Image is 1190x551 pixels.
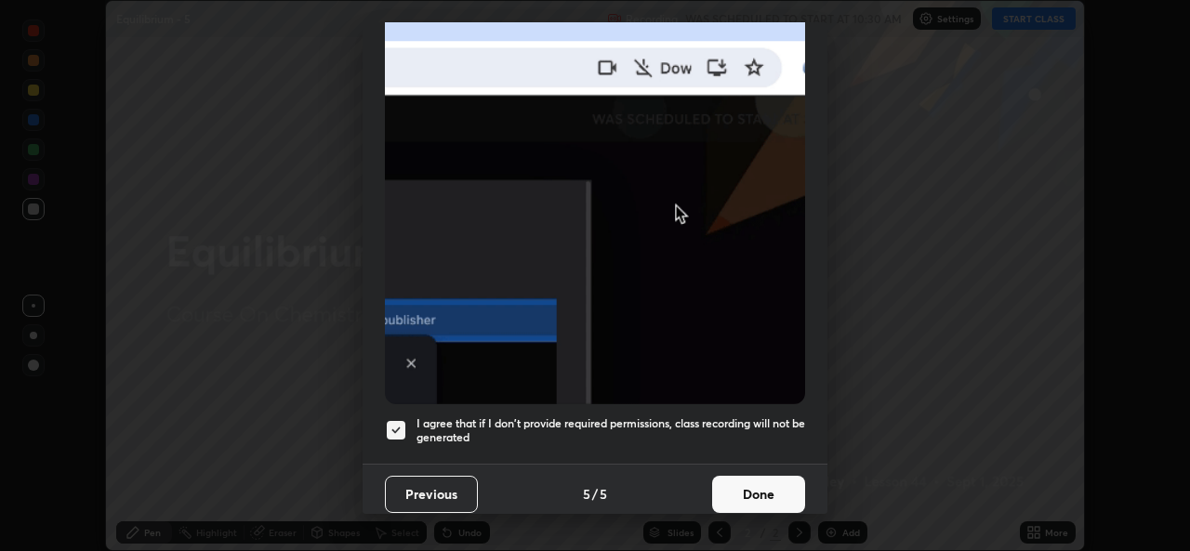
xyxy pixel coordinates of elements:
[583,484,590,504] h4: 5
[592,484,598,504] h4: /
[416,416,805,445] h5: I agree that if I don't provide required permissions, class recording will not be generated
[712,476,805,513] button: Done
[600,484,607,504] h4: 5
[385,476,478,513] button: Previous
